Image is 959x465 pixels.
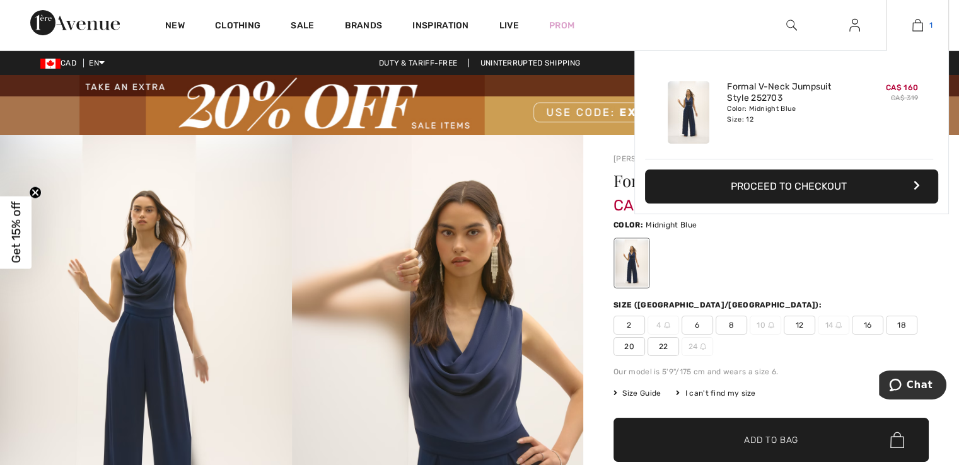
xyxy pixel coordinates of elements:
a: [PERSON_NAME] [613,154,677,163]
s: CA$ 319 [891,94,918,102]
a: Sign In [839,18,870,33]
a: Brands [345,20,383,33]
a: Sale [291,20,314,33]
span: 12 [784,316,815,335]
img: My Bag [912,18,923,33]
img: Bag.svg [890,432,904,448]
img: search the website [786,18,797,33]
span: CAD [40,59,81,67]
div: Our model is 5'9"/175 cm and wears a size 6. [613,366,929,377]
button: Add to Bag [613,418,929,462]
img: Canadian Dollar [40,59,61,69]
span: 20 [613,337,645,356]
span: 18 [886,316,917,335]
img: My Info [849,18,860,33]
img: ring-m.svg [664,322,670,328]
span: 10 [750,316,781,335]
img: ring-m.svg [768,322,774,328]
button: Close teaser [29,187,42,199]
span: 6 [682,316,713,335]
a: Prom [549,19,574,32]
span: CA$ 160 [886,83,918,92]
span: EN [89,59,105,67]
span: 14 [818,316,849,335]
div: Midnight Blue [615,239,648,287]
span: 22 [648,337,679,356]
div: Size ([GEOGRAPHIC_DATA]/[GEOGRAPHIC_DATA]): [613,299,824,311]
span: 24 [682,337,713,356]
button: Proceed to Checkout [645,169,938,204]
a: New [165,20,185,33]
span: 8 [716,316,747,335]
span: Add to Bag [744,433,798,447]
span: 16 [852,316,883,335]
img: ring-m.svg [700,343,706,350]
a: Live [499,19,519,32]
span: 1 [929,20,933,31]
span: Size Guide [613,387,661,399]
img: 1ère Avenue [30,10,120,35]
iframe: Opens a widget where you can chat to one of our agents [879,370,946,402]
div: I can't find my size [676,387,755,399]
img: ring-m.svg [835,322,842,328]
a: 1 [886,18,948,33]
span: 4 [648,316,679,335]
span: Get 15% off [9,202,23,263]
span: CA$ 160 [613,184,673,214]
a: Clothing [215,20,260,33]
span: Color: [613,221,643,229]
a: Formal V-Neck Jumpsuit Style 252703 [727,81,851,104]
span: Inspiration [412,20,468,33]
span: 2 [613,316,645,335]
img: Formal V-Neck Jumpsuit Style 252703 [668,81,709,144]
div: Color: Midnight Blue Size: 12 [727,104,851,124]
h1: Formal V-neck Jumpsuit Style 252703 [613,173,876,189]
